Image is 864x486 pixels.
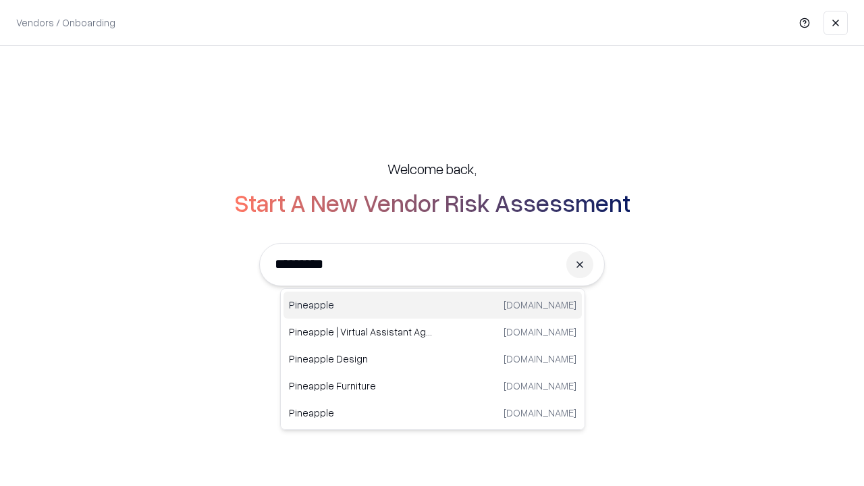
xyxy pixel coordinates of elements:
[289,325,433,339] p: Pineapple | Virtual Assistant Agency
[504,352,576,366] p: [DOMAIN_NAME]
[289,406,433,420] p: Pineapple
[16,16,115,30] p: Vendors / Onboarding
[280,288,585,430] div: Suggestions
[234,189,630,216] h2: Start A New Vendor Risk Assessment
[289,352,433,366] p: Pineapple Design
[387,159,477,178] h5: Welcome back,
[504,325,576,339] p: [DOMAIN_NAME]
[289,379,433,393] p: Pineapple Furniture
[504,298,576,312] p: [DOMAIN_NAME]
[289,298,433,312] p: Pineapple
[504,379,576,393] p: [DOMAIN_NAME]
[504,406,576,420] p: [DOMAIN_NAME]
